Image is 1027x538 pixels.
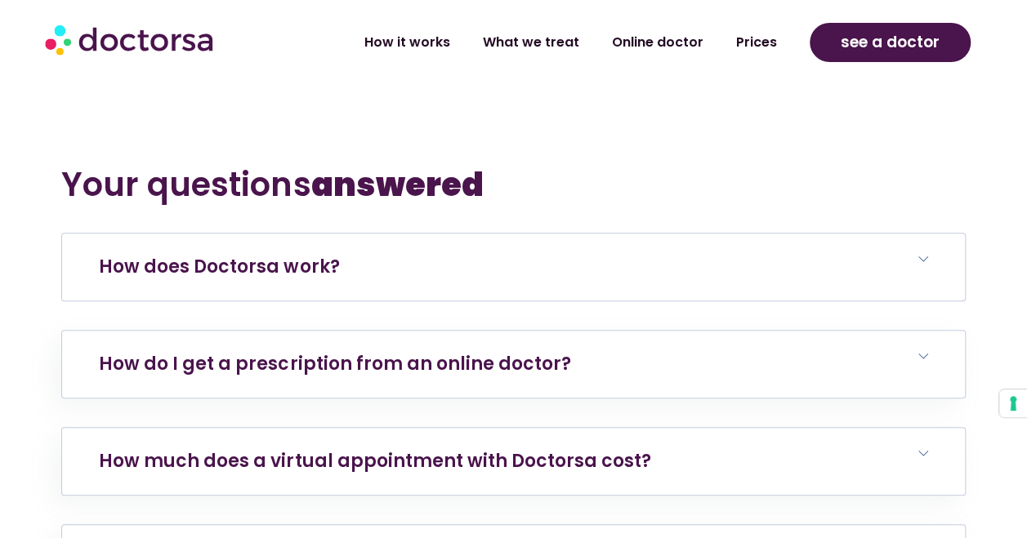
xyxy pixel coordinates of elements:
b: answered [310,162,483,207]
a: How does Doctorsa work? [99,254,339,279]
a: see a doctor [810,23,971,62]
h6: How much does a virtual appointment with Doctorsa cost? [62,428,964,495]
button: Your consent preferences for tracking technologies [999,389,1027,417]
a: How much does a virtual appointment with Doctorsa cost? [99,448,650,474]
a: How it works [348,24,467,61]
a: Prices [720,24,793,61]
span: see a doctor [841,29,940,56]
a: What we treat [467,24,596,61]
h2: Your questions [61,165,965,204]
h6: How do I get a prescription from an online doctor? [62,331,964,398]
a: How do I get a prescription from an online doctor? [99,351,570,376]
h6: How does Doctorsa work? [62,233,964,300]
nav: Menu [276,24,793,61]
a: Online doctor [596,24,720,61]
